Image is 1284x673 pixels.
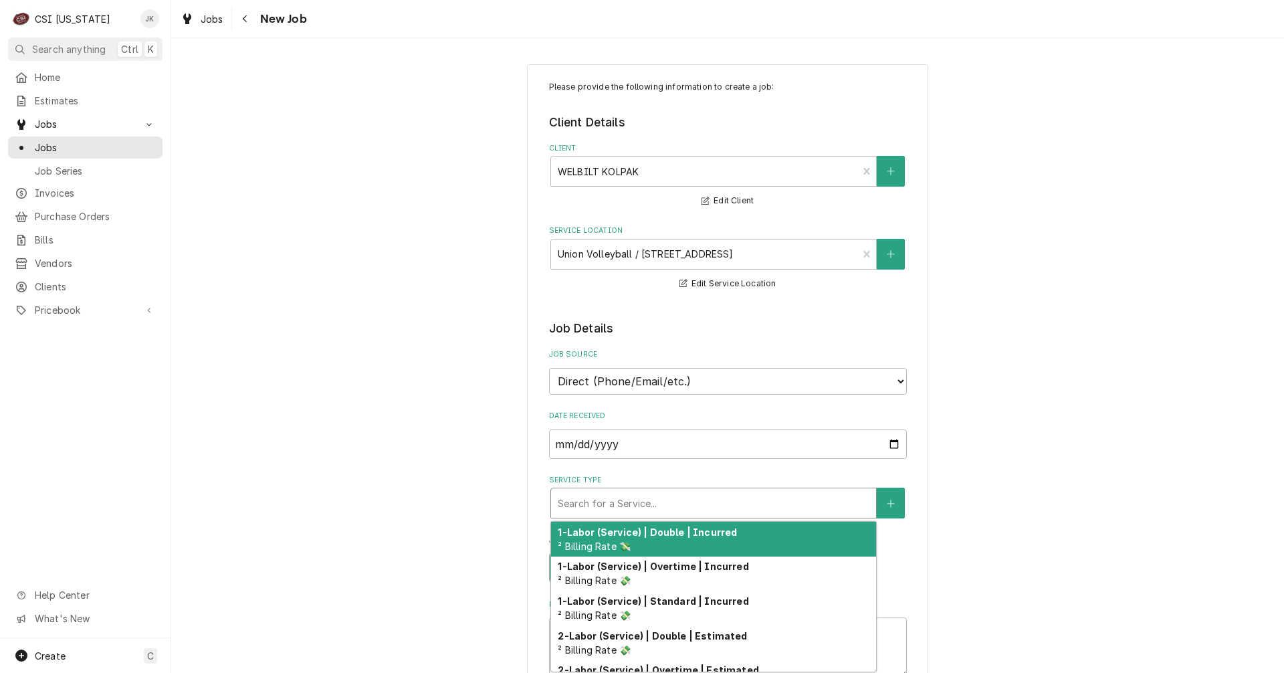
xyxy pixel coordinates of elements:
[201,12,223,26] span: Jobs
[8,160,163,182] a: Job Series
[887,167,895,176] svg: Create New Client
[8,182,163,204] a: Invoices
[549,81,907,93] p: Please provide the following information to create a job:
[549,535,907,546] label: Job Type
[549,475,907,518] div: Service Type
[677,276,778,292] button: Edit Service Location
[549,320,907,337] legend: Job Details
[175,8,229,30] a: Jobs
[8,136,163,159] a: Jobs
[256,10,307,28] span: New Job
[549,143,907,209] div: Client
[35,140,156,155] span: Jobs
[877,239,905,270] button: Create New Location
[549,349,907,394] div: Job Source
[8,113,163,135] a: Go to Jobs
[35,186,156,200] span: Invoices
[8,90,163,112] a: Estimates
[35,256,156,270] span: Vendors
[877,488,905,518] button: Create New Service
[549,225,907,236] label: Service Location
[35,70,156,84] span: Home
[549,143,907,154] label: Client
[35,12,110,26] div: CSI [US_STATE]
[549,475,907,486] label: Service Type
[35,233,156,247] span: Bills
[35,650,66,662] span: Create
[558,595,748,607] strong: 1-Labor (Service) | Standard | Incurred
[35,117,136,131] span: Jobs
[8,299,163,321] a: Go to Pricebook
[558,541,631,552] span: ² Billing Rate 💸
[8,229,163,251] a: Bills
[148,42,154,56] span: K
[12,9,31,28] div: CSI Kentucky's Avatar
[8,66,163,88] a: Home
[8,252,163,274] a: Vendors
[8,584,163,606] a: Go to Help Center
[877,156,905,187] button: Create New Client
[887,499,895,508] svg: Create New Service
[140,9,159,28] div: Jeff Kuehl's Avatar
[12,9,31,28] div: C
[32,42,106,56] span: Search anything
[558,575,631,586] span: ² Billing Rate 💸
[549,411,907,421] label: Date Received
[35,303,136,317] span: Pricebook
[8,37,163,61] button: Search anythingCtrlK
[558,561,748,572] strong: 1-Labor (Service) | Overtime | Incurred
[35,280,156,294] span: Clients
[35,209,156,223] span: Purchase Orders
[558,644,631,656] span: ² Billing Rate 💸
[549,349,907,360] label: Job Source
[35,94,156,108] span: Estimates
[8,607,163,630] a: Go to What's New
[8,205,163,227] a: Purchase Orders
[235,8,256,29] button: Navigate back
[8,276,163,298] a: Clients
[558,526,737,538] strong: 1-Labor (Service) | Double | Incurred
[35,588,154,602] span: Help Center
[549,225,907,292] div: Service Location
[549,411,907,458] div: Date Received
[700,193,756,209] button: Edit Client
[549,535,907,583] div: Job Type
[558,609,631,621] span: ² Billing Rate 💸
[121,42,138,56] span: Ctrl
[549,599,907,610] label: Reason For Call
[887,250,895,259] svg: Create New Location
[147,649,154,663] span: C
[35,164,156,178] span: Job Series
[558,630,747,642] strong: 2-Labor (Service) | Double | Estimated
[549,429,907,459] input: yyyy-mm-dd
[35,611,154,626] span: What's New
[140,9,159,28] div: JK
[549,114,907,131] legend: Client Details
